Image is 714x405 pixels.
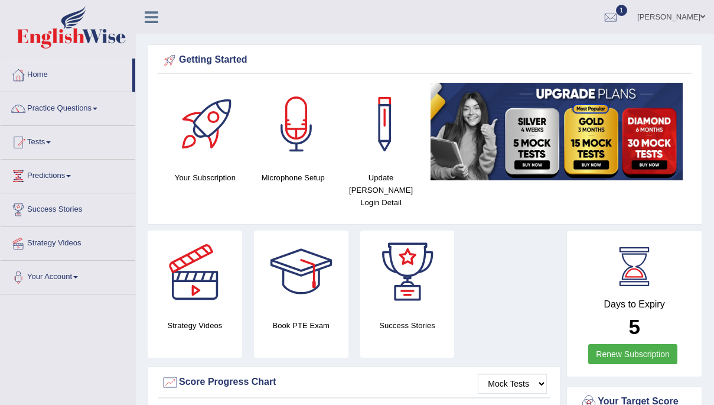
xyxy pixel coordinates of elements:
h4: Success Stories [360,319,455,332]
img: small5.jpg [431,83,683,180]
a: Your Account [1,261,135,290]
a: Renew Subscription [588,344,677,364]
h4: Your Subscription [167,171,243,184]
b: 5 [628,315,640,338]
a: Home [1,59,132,88]
a: Predictions [1,160,135,189]
h4: Book PTE Exam [254,319,348,332]
a: Practice Questions [1,92,135,122]
a: Success Stories [1,193,135,223]
span: 1 [616,5,628,16]
h4: Strategy Videos [148,319,242,332]
div: Getting Started [161,51,689,69]
h4: Update [PERSON_NAME] Login Detail [343,171,419,209]
a: Strategy Videos [1,227,135,257]
h4: Days to Expiry [580,299,689,310]
a: Tests [1,126,135,155]
div: Score Progress Chart [161,374,547,391]
h4: Microphone Setup [255,171,331,184]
